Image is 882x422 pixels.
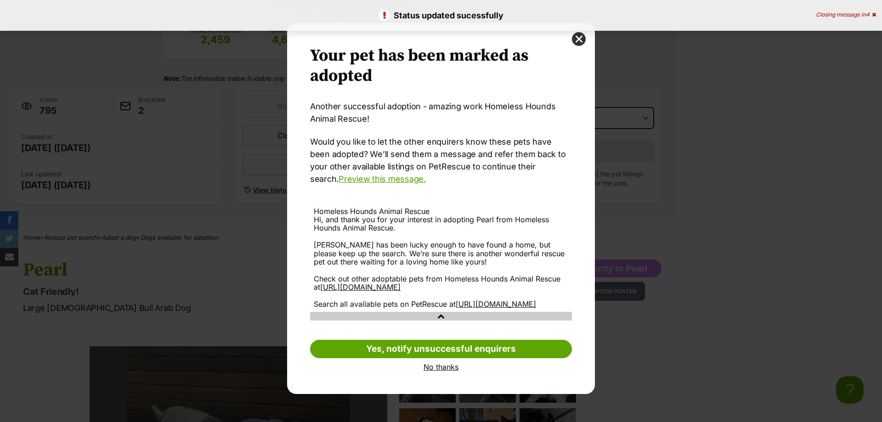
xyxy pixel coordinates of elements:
a: [URL][DOMAIN_NAME] [320,282,401,292]
p: Status updated sucessfully [9,9,873,22]
button: close [572,32,586,46]
div: Closing message in [816,11,876,18]
a: No thanks [310,363,572,371]
img: https://img.kwcdn.com/product/Fancyalgo/VirtualModelMatting/fa08d6e4bcf3eff3e9c51d7d50c68db9.jpg?... [78,65,154,129]
a: [URL][DOMAIN_NAME] [456,299,536,309]
p: Would you like to let the other enquirers know these pets have been adopted? We’ll send them a me... [310,135,572,185]
a: Yes, notify unsuccessful enquirers [310,340,572,358]
p: Another successful adoption - amazing work Homeless Hounds Animal Rescue! [310,100,572,125]
h2: Your pet has been marked as adopted [310,46,572,86]
a: Preview this message. [339,174,426,184]
span: Homeless Hounds Animal Rescue [314,207,430,216]
span: 4 [866,11,870,18]
div: Hi, and thank you for your interest in adopting Pearl from Homeless Hounds Animal Rescue. [PERSON... [314,215,568,308]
